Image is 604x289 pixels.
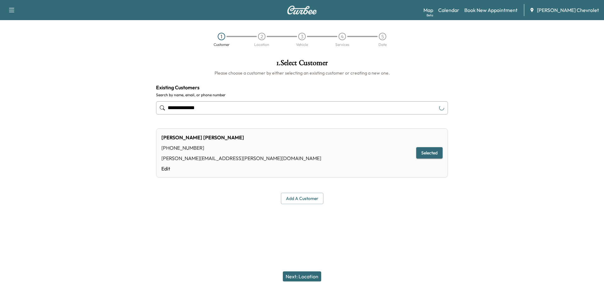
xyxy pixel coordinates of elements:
[156,92,448,97] label: Search by name, email, or phone number
[156,84,448,91] h4: Existing Customers
[161,134,321,141] div: [PERSON_NAME] [PERSON_NAME]
[287,6,317,14] img: Curbee Logo
[283,271,321,281] button: Next: Location
[379,33,386,40] div: 5
[156,59,448,70] h1: 1 . Select Customer
[258,33,266,40] div: 2
[156,70,448,76] h6: Please choose a customer by either selecting an existing customer or creating a new one.
[537,6,599,14] span: [PERSON_NAME] Chevrolet
[335,43,349,47] div: Services
[296,43,308,47] div: Vehicle
[338,33,346,40] div: 4
[416,147,443,159] button: Selected
[161,144,321,152] div: [PHONE_NUMBER]
[423,6,433,14] a: MapBeta
[161,154,321,162] div: [PERSON_NAME][EMAIL_ADDRESS][PERSON_NAME][DOMAIN_NAME]
[378,43,387,47] div: Date
[427,13,433,18] div: Beta
[298,33,306,40] div: 3
[438,6,459,14] a: Calendar
[464,6,517,14] a: Book New Appointment
[161,165,321,172] a: Edit
[218,33,225,40] div: 1
[214,43,230,47] div: Customer
[254,43,269,47] div: Location
[281,193,323,204] button: Add a customer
